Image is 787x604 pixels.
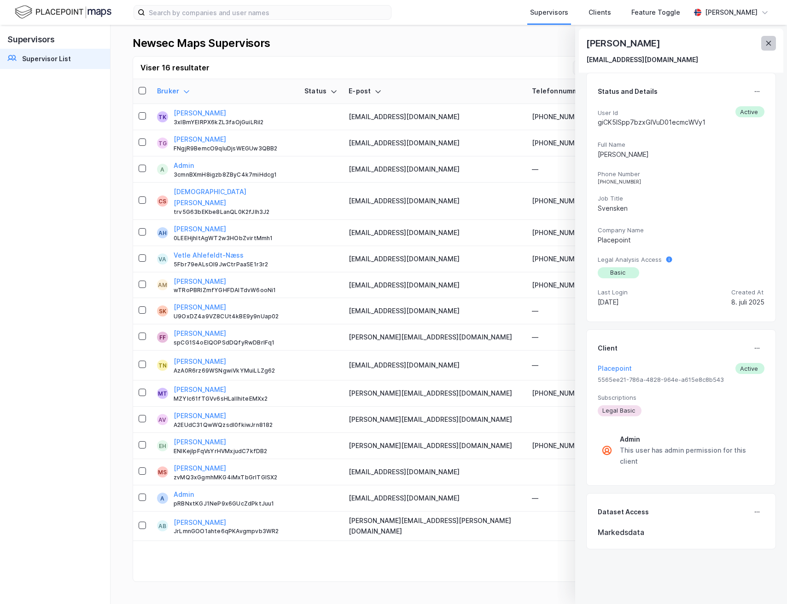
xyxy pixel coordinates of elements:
div: U9OxDZ4a9VZ8CUt4kBE9y9nUap02 [174,313,293,320]
button: Admin [174,489,194,500]
td: [EMAIL_ADDRESS][DOMAIN_NAME] [343,351,526,380]
button: Vetle Ahlefeldt-Næss [174,250,244,261]
td: [PERSON_NAME][EMAIL_ADDRESS][DOMAIN_NAME] [343,407,526,433]
td: — [526,351,602,380]
div: AM [158,279,167,290]
div: [PHONE_NUMBER] [532,111,596,122]
span: Company Name [598,226,764,234]
button: [PERSON_NAME] [174,328,226,339]
div: Status and Details [598,86,658,97]
div: 8. juli 2025 [731,297,764,308]
input: Search by companies and user names [145,6,391,19]
td: [EMAIL_ADDRESS][DOMAIN_NAME] [343,485,526,512]
div: [PHONE_NUMBER] [532,388,596,399]
div: giCK5lSpp7bzxGlVuD01ecmcWVy1 [598,117,705,128]
td: [PERSON_NAME][EMAIL_ADDRESS][DOMAIN_NAME] [343,433,526,459]
img: logo.f888ab2527a4732fd821a326f86c7f29.svg [15,4,111,20]
button: [DEMOGRAPHIC_DATA][PERSON_NAME] [174,186,293,208]
div: Dataset Access [598,506,649,518]
div: zvMQ3xGgmhMKG4iMxTbGrlTGlSX2 [174,474,293,481]
div: wTRoPBRIZmfYGHFDAlTdvW6ooNi1 [174,287,293,294]
span: 5565ee21-786a-4828-964e-a615e8c8b543 [598,376,764,384]
td: [EMAIL_ADDRESS][DOMAIN_NAME] [343,298,526,324]
div: 3xIBmYElRPX6kZL3faOjGuiLRiI2 [174,119,293,126]
div: AB [158,520,166,531]
div: TG [158,138,167,149]
div: 5Fbr79eALsOl9JwCtrPaaSE1r3r2 [174,261,293,268]
div: JrLmnGOO1ahte6qPKAvgmpvb3WR2 [174,528,293,535]
div: Placepoint [598,235,764,246]
td: — [526,298,602,324]
button: [PERSON_NAME] [174,384,226,395]
td: [EMAIL_ADDRESS][DOMAIN_NAME] [343,104,526,130]
div: Feature Toggle [631,7,680,18]
div: AV [158,414,166,425]
div: SK [159,305,166,316]
div: [PHONE_NUMBER] [532,138,596,149]
button: [PERSON_NAME] [174,302,226,313]
span: Job Title [598,195,764,202]
div: [PERSON_NAME] [598,149,764,160]
td: — [526,324,602,351]
td: [EMAIL_ADDRESS][DOMAIN_NAME] [343,156,526,183]
div: MT [158,388,167,399]
span: User Id [598,109,705,117]
div: [PHONE_NUMBER] [532,196,596,207]
div: Clients [589,7,611,18]
button: [PERSON_NAME] [174,276,226,287]
button: [PERSON_NAME] [174,410,226,421]
div: This user has admin permission for this client [620,445,761,467]
div: Newsec Maps Supervisors [133,36,270,51]
span: Phone Number [598,170,764,178]
div: MZYIc61fTGVv6sHLaIlhiteEMXx2 [174,395,293,403]
div: [PHONE_NUMBER] [532,440,596,451]
button: Admin [174,160,194,171]
td: [PERSON_NAME][EMAIL_ADDRESS][DOMAIN_NAME] [343,380,526,407]
div: CS [158,196,166,207]
div: AzA0R6rz69WSNgwiVkYMuiLLZg62 [174,367,293,374]
div: MS [158,466,167,477]
td: [EMAIL_ADDRESS][DOMAIN_NAME] [343,220,526,246]
div: Bruker [157,87,293,96]
td: [EMAIL_ADDRESS][DOMAIN_NAME] [343,246,526,272]
td: [EMAIL_ADDRESS][DOMAIN_NAME] [343,272,526,299]
div: 3cmnBXmH8igzb8ZByC4k7miHdcg1 [174,171,293,178]
div: TK [158,111,166,122]
td: [PERSON_NAME][EMAIL_ADDRESS][DOMAIN_NAME] [343,324,526,351]
div: [EMAIL_ADDRESS][DOMAIN_NAME] [586,54,698,65]
div: spCG1S4oEIQOPSdDQfyRwDBrIFq1 [174,339,293,346]
div: VA [158,253,166,265]
div: A [160,164,164,175]
td: [EMAIL_ADDRESS][DOMAIN_NAME] [343,459,526,485]
div: Viser 16 resultater [140,62,210,73]
div: [PHONE_NUMBER] [598,179,764,184]
div: Supervisor List [22,53,71,64]
div: FNgjR9BemcO9qluDjsWEGUw3QBB2 [174,145,293,152]
div: trv5G63bEKbe8LanQL0K2fJlh3J2 [174,208,293,216]
div: Client [598,343,618,354]
div: ENlKejIpFqVsYrHVMxjudC7kfDB2 [174,448,293,455]
div: Kontrollprogram for chat [741,560,787,604]
td: [PERSON_NAME][EMAIL_ADDRESS][PERSON_NAME][DOMAIN_NAME] [343,512,526,541]
div: [PHONE_NUMBER] [532,280,596,291]
div: [PERSON_NAME] [586,36,662,51]
span: Created At [731,288,764,296]
td: — [526,485,602,512]
span: Subscriptions [598,394,764,402]
td: [EMAIL_ADDRESS][DOMAIN_NAME] [343,183,526,220]
button: [PERSON_NAME] [174,463,226,474]
button: [PERSON_NAME] [174,356,226,367]
div: EH [159,440,166,451]
div: FF [159,332,166,343]
span: Legal Analysis Access [598,256,662,264]
div: AH [158,227,167,238]
div: TN [158,360,167,371]
div: 0LEEHjhItAgWT2w3HObZvirtMmh1 [174,235,293,242]
div: Svensken [598,203,764,214]
span: Full Name [598,141,764,149]
button: [PERSON_NAME] [174,134,226,145]
button: [PERSON_NAME] [174,108,226,119]
div: Status [304,87,338,96]
div: [PHONE_NUMBER] [532,253,596,265]
button: [PERSON_NAME] [174,437,226,448]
